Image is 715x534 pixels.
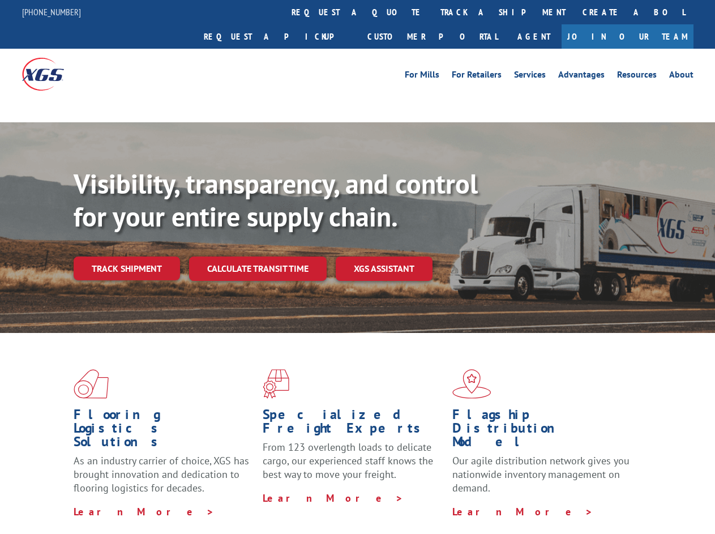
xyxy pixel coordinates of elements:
a: Calculate transit time [189,257,327,281]
a: Learn More > [263,492,404,505]
a: For Mills [405,70,439,83]
a: XGS ASSISTANT [336,257,433,281]
a: Resources [617,70,657,83]
img: xgs-icon-flagship-distribution-model-red [452,369,491,399]
a: Request a pickup [195,24,359,49]
img: xgs-icon-focused-on-flooring-red [263,369,289,399]
img: xgs-icon-total-supply-chain-intelligence-red [74,369,109,399]
a: [PHONE_NUMBER] [22,6,81,18]
h1: Specialized Freight Experts [263,408,443,441]
span: As an industry carrier of choice, XGS has brought innovation and dedication to flooring logistics... [74,454,249,494]
a: Join Our Team [562,24,693,49]
a: Learn More > [452,505,593,518]
h1: Flooring Logistics Solutions [74,408,254,454]
span: Our agile distribution network gives you nationwide inventory management on demand. [452,454,630,494]
a: Agent [506,24,562,49]
b: Visibility, transparency, and control for your entire supply chain. [74,166,478,234]
a: Track shipment [74,257,180,280]
a: Services [514,70,546,83]
a: Customer Portal [359,24,506,49]
h1: Flagship Distribution Model [452,408,633,454]
a: Learn More > [74,505,215,518]
a: Advantages [558,70,605,83]
a: For Retailers [452,70,502,83]
p: From 123 overlength loads to delicate cargo, our experienced staff knows the best way to move you... [263,441,443,491]
a: About [669,70,693,83]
